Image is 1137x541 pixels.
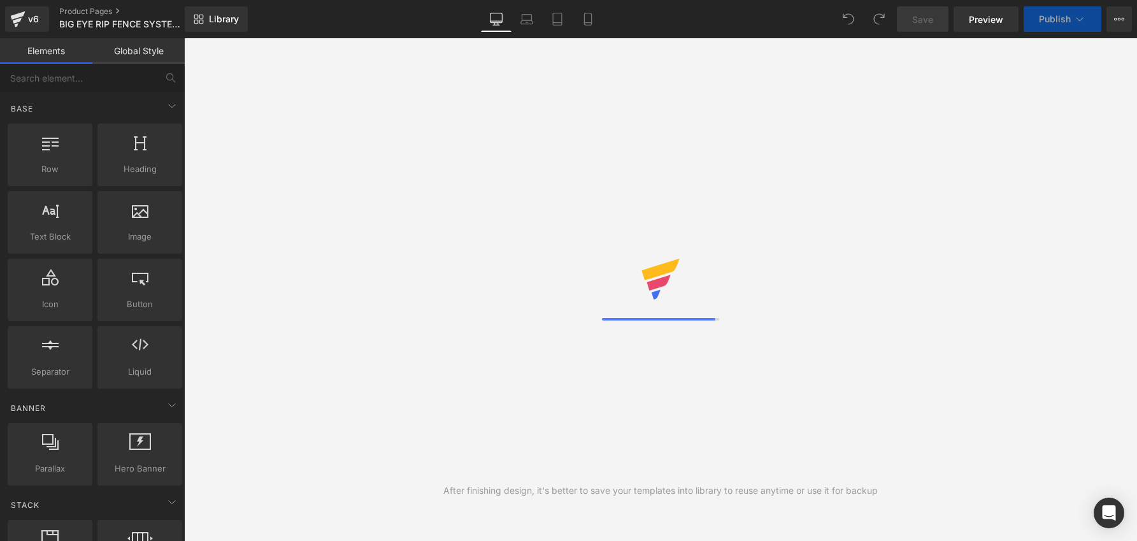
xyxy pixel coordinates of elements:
button: Redo [866,6,892,32]
span: Button [101,298,178,311]
span: Publish [1039,14,1071,24]
div: v6 [25,11,41,27]
a: Global Style [92,38,185,64]
button: More [1106,6,1132,32]
span: Liquid [101,365,178,379]
button: Undo [836,6,861,32]
span: Parallax [11,462,89,475]
span: Separator [11,365,89,379]
span: Row [11,162,89,176]
a: Laptop [511,6,542,32]
span: BIG EYE RIP FENCE SYSTEM-图文分离 [59,19,182,29]
span: Stack [10,499,41,511]
span: Base [10,103,34,115]
a: Product Pages [59,6,206,17]
button: Publish [1024,6,1101,32]
a: New Library [185,6,248,32]
span: Library [209,13,239,25]
a: Preview [954,6,1019,32]
a: Desktop [481,6,511,32]
div: After finishing design, it's better to save your templates into library to reuse anytime or use i... [443,484,878,498]
a: v6 [5,6,49,32]
span: Heading [101,162,178,176]
span: Preview [969,13,1003,26]
span: Hero Banner [101,462,178,475]
span: Text Block [11,230,89,243]
div: Open Intercom Messenger [1094,498,1124,528]
span: Icon [11,298,89,311]
span: Save [912,13,933,26]
a: Mobile [573,6,603,32]
a: Tablet [542,6,573,32]
span: Image [101,230,178,243]
span: Banner [10,402,47,414]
